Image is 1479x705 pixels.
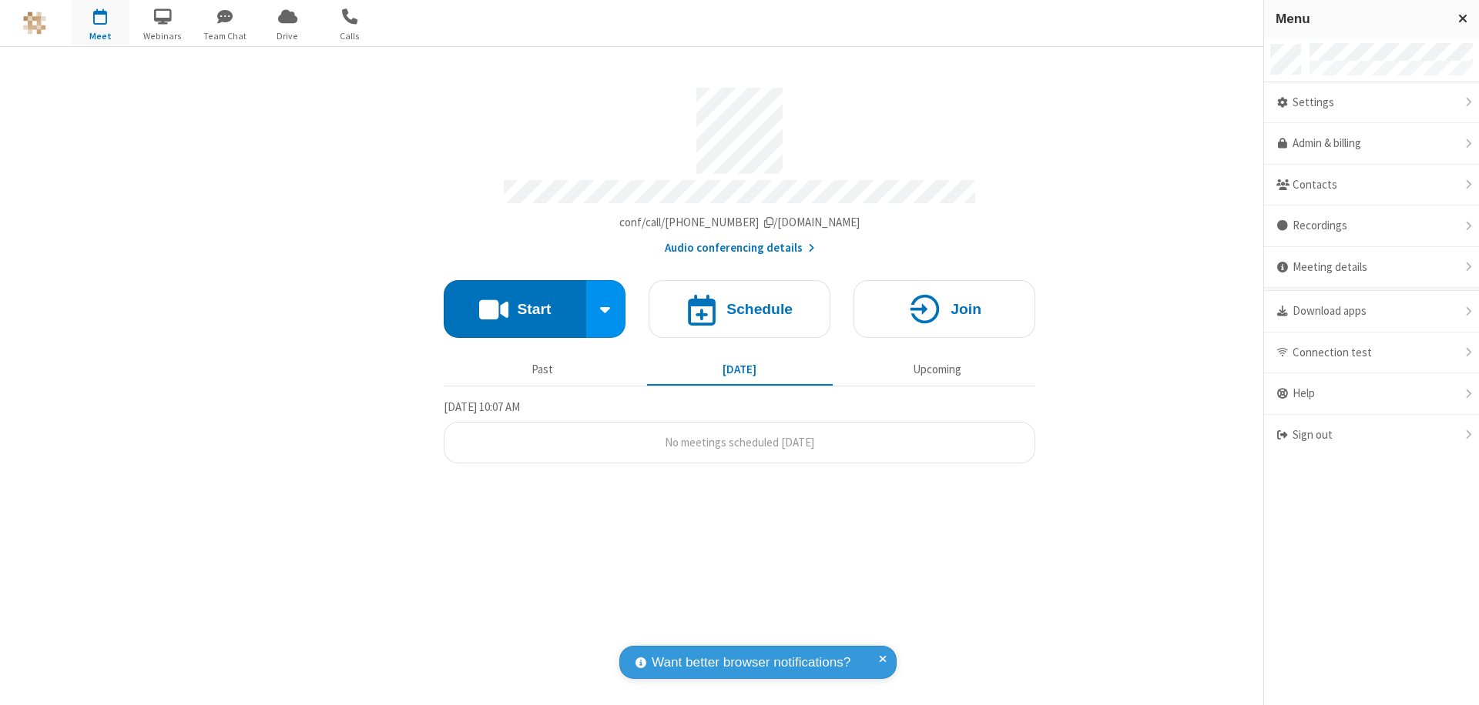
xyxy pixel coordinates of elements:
h4: Start [517,302,551,316]
h4: Join [951,302,981,316]
h3: Menu [1276,12,1444,26]
div: Sign out [1264,415,1479,456]
section: Account details [444,76,1035,257]
button: Schedule [649,280,830,338]
span: Drive [259,29,317,43]
button: Join [854,280,1035,338]
section: Today's Meetings [444,398,1035,464]
img: QA Selenium DO NOT DELETE OR CHANGE [23,12,46,35]
h4: Schedule [726,302,793,316]
div: Download apps [1264,291,1479,332]
button: [DATE] [647,355,833,384]
a: Admin & billing [1264,123,1479,165]
div: Connection test [1264,332,1479,374]
span: Copy my meeting room link [619,215,860,229]
iframe: Chat [1440,665,1467,694]
button: Upcoming [844,355,1030,384]
span: Webinars [134,29,192,43]
div: Recordings [1264,205,1479,247]
button: Start [444,280,586,338]
span: Meet [72,29,129,43]
span: Team Chat [196,29,254,43]
button: Copy my meeting room linkCopy my meeting room link [619,214,860,232]
span: No meetings scheduled [DATE] [665,435,814,449]
div: Meeting details [1264,247,1479,289]
span: [DATE] 10:07 AM [444,399,520,414]
button: Past [450,355,636,384]
span: Calls [321,29,379,43]
button: Audio conferencing details [665,239,815,257]
div: Contacts [1264,165,1479,206]
div: Help [1264,373,1479,415]
span: Want better browser notifications? [652,653,850,673]
div: Start conference options [586,280,626,338]
div: Settings [1264,82,1479,124]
